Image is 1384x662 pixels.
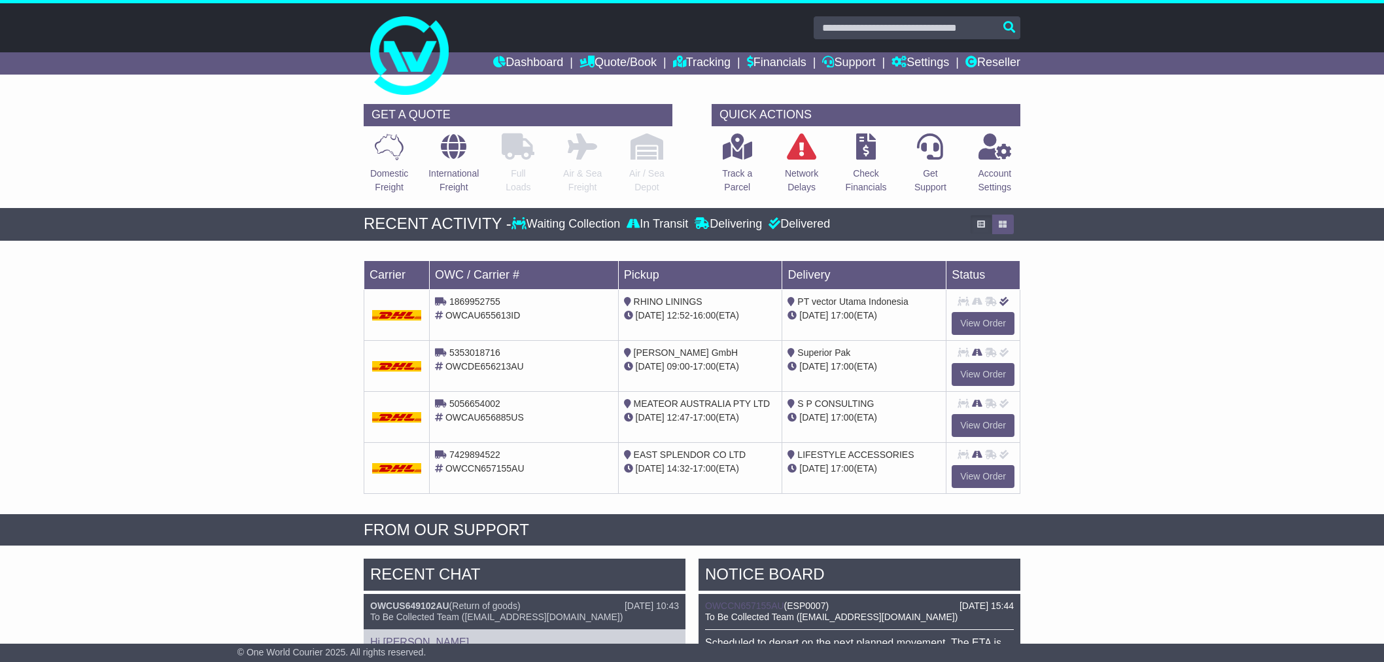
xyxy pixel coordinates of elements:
span: 14:32 [667,463,690,474]
div: NOTICE BOARD [699,559,1020,594]
a: Track aParcel [721,133,753,201]
span: 12:52 [667,310,690,321]
span: 17:00 [693,361,716,372]
a: View Order [952,465,1014,488]
div: QUICK ACTIONS [712,104,1020,126]
div: RECENT CHAT [364,559,685,594]
p: Account Settings [978,167,1012,194]
span: 1869952755 [449,296,500,307]
span: S P CONSULTING [797,398,874,409]
a: Tracking [673,52,731,75]
img: DHL.png [372,310,421,321]
span: Superior Pak [797,347,850,358]
span: [DATE] [636,463,665,474]
span: [DATE] [636,310,665,321]
a: View Order [952,363,1014,386]
span: [PERSON_NAME] GmbH [634,347,738,358]
span: 17:00 [693,463,716,474]
td: Carrier [364,260,430,289]
span: PT vector Utama Indonesia [797,296,908,307]
span: LIFESTYLE ACCESSORIES [797,449,914,460]
span: 12:47 [667,412,690,423]
span: To Be Collected Team ([EMAIL_ADDRESS][DOMAIN_NAME]) [705,612,958,622]
div: Delivered [765,217,830,232]
td: Status [946,260,1020,289]
a: InternationalFreight [428,133,479,201]
span: ESP0007 [787,601,825,611]
div: ( ) [705,601,1014,612]
a: NetworkDelays [784,133,819,201]
span: OWCAU656885US [445,412,524,423]
span: 17:00 [831,412,854,423]
a: Support [822,52,875,75]
span: Return of goods [452,601,517,611]
div: - (ETA) [624,309,777,322]
td: Pickup [618,260,782,289]
a: Settings [891,52,949,75]
span: To Be Collected Team ([EMAIL_ADDRESS][DOMAIN_NAME]) [370,612,623,622]
a: Reseller [965,52,1020,75]
span: [DATE] [799,310,828,321]
p: Track a Parcel [722,167,752,194]
span: 5056654002 [449,398,500,409]
span: [DATE] [799,361,828,372]
span: RHINO LININGS [634,296,702,307]
a: Quote/Book [580,52,657,75]
span: 09:00 [667,361,690,372]
div: - (ETA) [624,411,777,425]
span: 5353018716 [449,347,500,358]
span: EAST SPLENDOR CO LTD [634,449,746,460]
span: 17:00 [693,412,716,423]
span: MEATEOR AUSTRALIA PTY LTD [634,398,770,409]
span: 16:00 [693,310,716,321]
span: [DATE] [636,361,665,372]
div: (ETA) [787,462,941,476]
div: ( ) [370,601,679,612]
span: OWCDE656213AU [445,361,524,372]
span: 17:00 [831,361,854,372]
a: Dashboard [493,52,563,75]
span: [DATE] [799,412,828,423]
p: Network Delays [785,167,818,194]
img: DHL.png [372,361,421,372]
div: GET A QUOTE [364,104,672,126]
div: Delivering [691,217,765,232]
p: Check Financials [846,167,887,194]
span: OWCAU655613ID [445,310,520,321]
p: International Freight [428,167,479,194]
span: © One World Courier 2025. All rights reserved. [237,647,426,657]
span: 17:00 [831,310,854,321]
a: OWCUS649102AU [370,601,449,611]
span: [DATE] [799,463,828,474]
p: Scheduled to depart on the next planned movement. The ETA is 15/10. [705,636,1014,661]
p: Full Loads [502,167,534,194]
div: RECENT ACTIVITY - [364,215,511,234]
td: Delivery [782,260,946,289]
p: Hi [PERSON_NAME], [370,636,679,648]
span: OWCCN657155AU [445,463,525,474]
div: Waiting Collection [511,217,623,232]
p: Domestic Freight [370,167,408,194]
a: Financials [747,52,806,75]
div: (ETA) [787,360,941,374]
p: Air & Sea Freight [563,167,602,194]
div: (ETA) [787,309,941,322]
span: [DATE] [636,412,665,423]
div: (ETA) [787,411,941,425]
a: CheckFinancials [845,133,888,201]
p: Get Support [914,167,946,194]
div: - (ETA) [624,462,777,476]
div: In Transit [623,217,691,232]
a: OWCCN657155AU [705,601,784,611]
div: - (ETA) [624,360,777,374]
div: FROM OUR SUPPORT [364,521,1020,540]
span: 7429894522 [449,449,500,460]
div: [DATE] 15:44 [960,601,1014,612]
td: OWC / Carrier # [430,260,619,289]
a: View Order [952,414,1014,437]
img: DHL.png [372,463,421,474]
a: View Order [952,312,1014,335]
div: [DATE] 10:43 [625,601,679,612]
a: AccountSettings [978,133,1012,201]
a: DomesticFreight [370,133,409,201]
